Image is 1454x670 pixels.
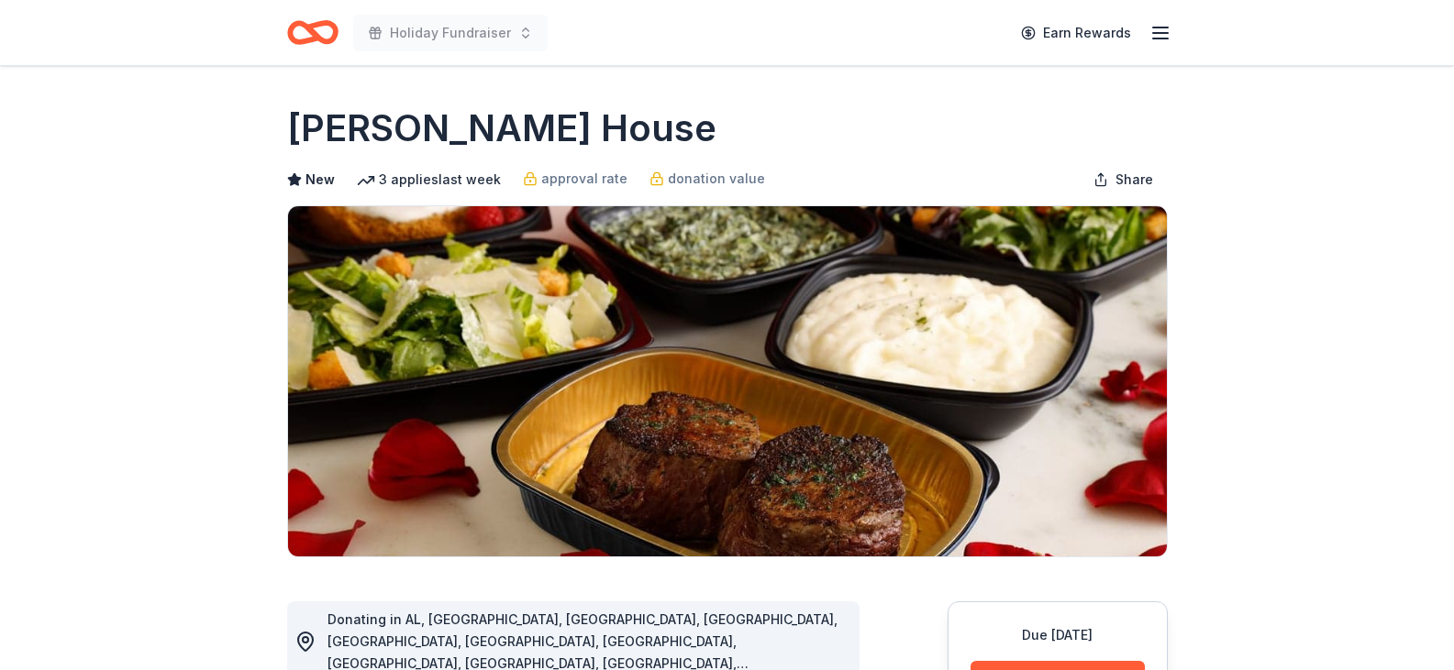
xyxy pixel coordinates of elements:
a: approval rate [523,168,627,190]
span: approval rate [541,168,627,190]
a: Earn Rewards [1010,16,1142,49]
a: Home [287,11,339,54]
button: Holiday Fundraiser [353,15,548,51]
h1: [PERSON_NAME] House [287,103,716,154]
span: New [305,169,335,191]
span: Holiday Fundraiser [390,22,511,44]
span: donation value [668,168,765,190]
a: donation value [649,168,765,190]
div: Due [DATE] [971,624,1145,646]
div: 3 applies last week [357,169,501,191]
button: Share [1079,161,1168,198]
img: Image for Ruth's Chris Steak House [288,206,1167,556]
span: Share [1115,169,1153,191]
